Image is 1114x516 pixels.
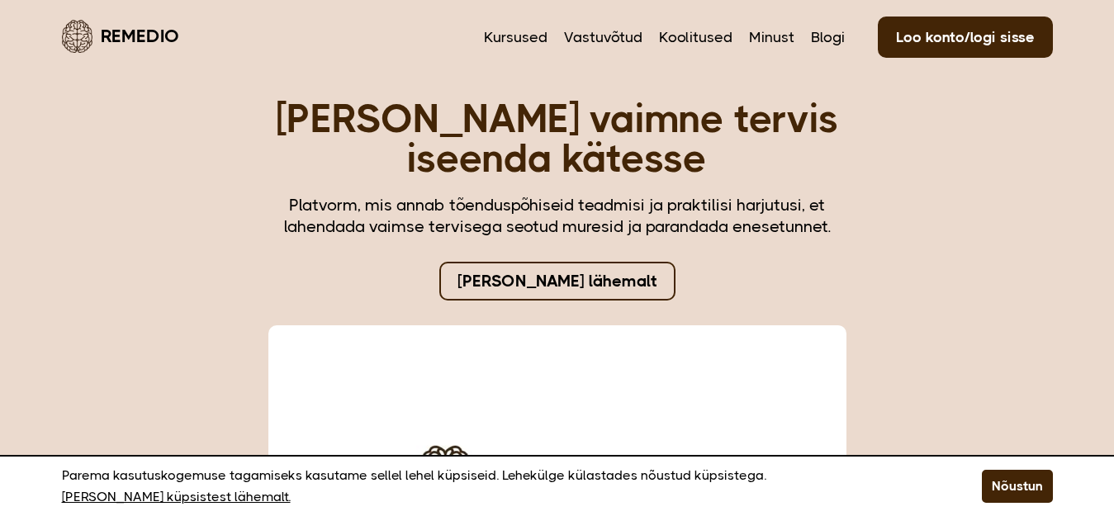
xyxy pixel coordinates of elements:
img: Remedio logo [62,20,92,53]
a: Blogi [811,26,845,48]
a: [PERSON_NAME] küpsistest lähemalt. [62,486,291,508]
a: Kursused [484,26,548,48]
button: Nõustun [982,470,1053,503]
div: Platvorm, mis annab tõenduspõhiseid teadmisi ja praktilisi harjutusi, et lahendada vaimse tervise... [268,195,846,238]
p: Parema kasutuskogemuse tagamiseks kasutame sellel lehel küpsiseid. Lehekülge külastades nõustud k... [62,465,941,508]
a: Vastuvõtud [564,26,642,48]
a: Koolitused [659,26,732,48]
h1: [PERSON_NAME] vaimne tervis iseenda kätesse [268,99,846,178]
a: Remedio [62,17,179,55]
a: Minust [749,26,794,48]
a: Loo konto/logi sisse [878,17,1053,58]
a: [PERSON_NAME] lähemalt [439,262,676,301]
